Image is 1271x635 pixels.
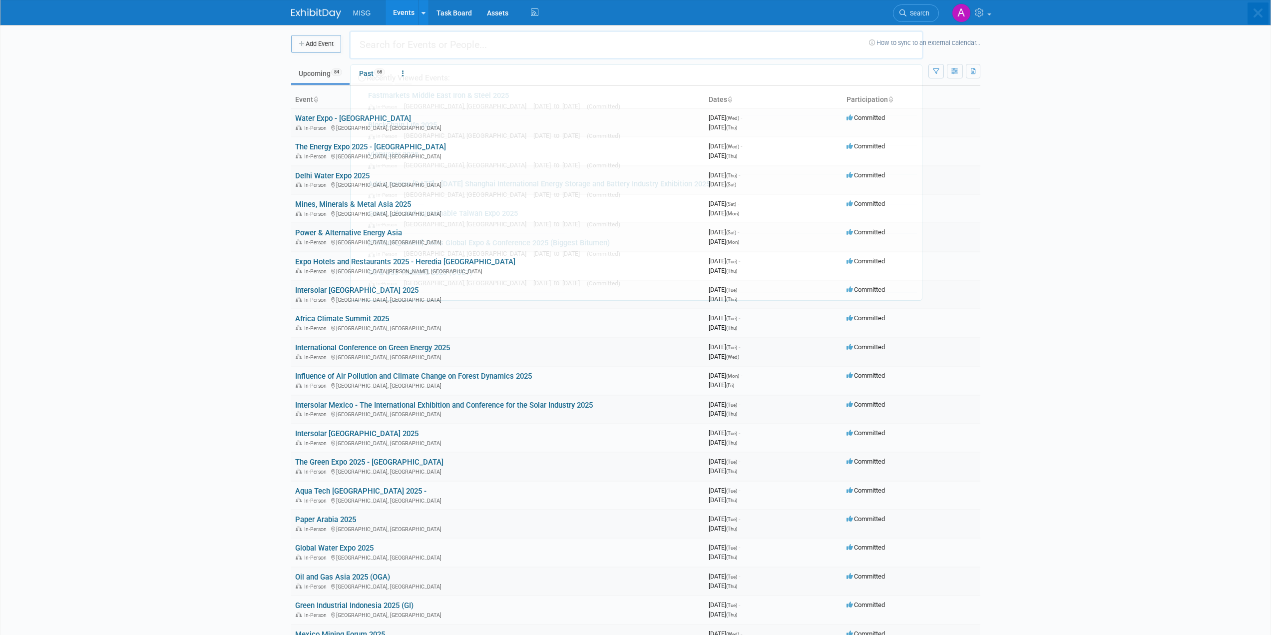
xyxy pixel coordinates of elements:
[404,161,531,169] span: [GEOGRAPHIC_DATA], [GEOGRAPHIC_DATA]
[533,220,585,228] span: [DATE] to [DATE]
[404,220,531,228] span: [GEOGRAPHIC_DATA], [GEOGRAPHIC_DATA]
[404,250,531,257] span: [GEOGRAPHIC_DATA], [GEOGRAPHIC_DATA]
[533,102,585,110] span: [DATE] to [DATE]
[404,279,531,287] span: [GEOGRAPHIC_DATA], [GEOGRAPHIC_DATA]
[363,145,917,174] a: VietWater 2025 In-Person [GEOGRAPHIC_DATA], [GEOGRAPHIC_DATA] [DATE] to [DATE] (Committed)
[368,221,402,228] span: In-Person
[587,162,620,169] span: (Committed)
[349,30,923,59] input: Search for Events or People...
[587,132,620,139] span: (Committed)
[363,234,917,263] a: [PERSON_NAME] Fuels Global Expo & Conference 2025 (Biggest Bitumen) In-Person [GEOGRAPHIC_DATA], ...
[363,175,917,204] a: Add a review [DATE] - [DATE] Shanghai International Energy Storage and Battery Industry Exhibitio...
[363,116,917,145] a: Blockchain Life 2025 In-Person [GEOGRAPHIC_DATA], [GEOGRAPHIC_DATA] [DATE] to [DATE] (Committed)
[533,279,585,287] span: [DATE] to [DATE]
[533,132,585,139] span: [DATE] to [DATE]
[533,250,585,257] span: [DATE] to [DATE]
[587,191,620,198] span: (Committed)
[368,251,402,257] span: In-Person
[368,192,402,198] span: In-Person
[587,221,620,228] span: (Committed)
[587,250,620,257] span: (Committed)
[404,132,531,139] span: [GEOGRAPHIC_DATA], [GEOGRAPHIC_DATA]
[363,263,917,292] a: Oil & Gas Thailand 2025 (OGET) In-Person [GEOGRAPHIC_DATA], [GEOGRAPHIC_DATA] [DATE] to [DATE] (C...
[363,86,917,115] a: Fastmarkets Middle East Iron & Steel 2025 In-Person [GEOGRAPHIC_DATA], [GEOGRAPHIC_DATA] [DATE] t...
[368,133,402,139] span: In-Person
[404,102,531,110] span: [GEOGRAPHIC_DATA], [GEOGRAPHIC_DATA]
[587,103,620,110] span: (Committed)
[368,280,402,287] span: In-Person
[368,103,402,110] span: In-Person
[368,162,402,169] span: In-Person
[356,65,917,86] div: Recently Viewed Events:
[404,191,531,198] span: [GEOGRAPHIC_DATA], [GEOGRAPHIC_DATA]
[533,191,585,198] span: [DATE] to [DATE]
[587,280,620,287] span: (Committed)
[533,161,585,169] span: [DATE] to [DATE]
[363,204,917,233] a: Green Life and Sustainable Taiwan Expo 2025 In-Person [GEOGRAPHIC_DATA], [GEOGRAPHIC_DATA] [DATE]...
